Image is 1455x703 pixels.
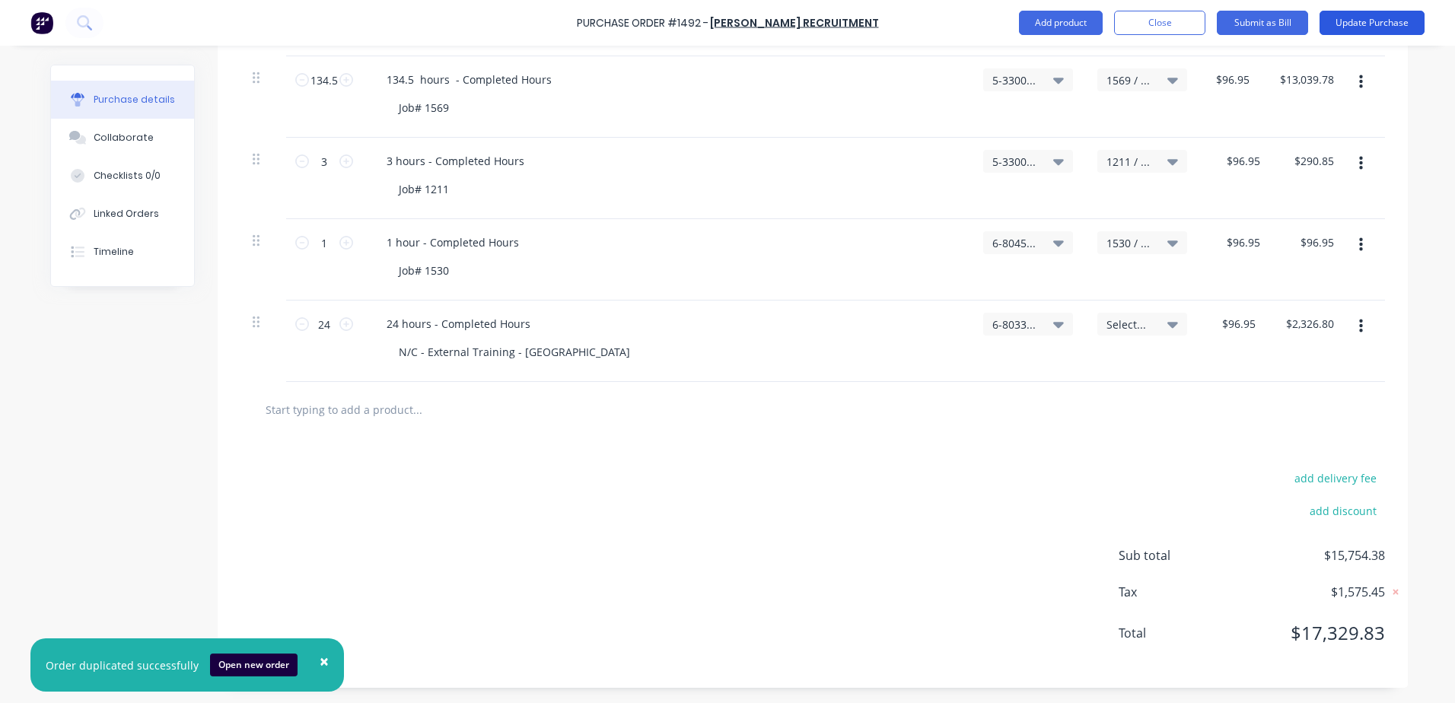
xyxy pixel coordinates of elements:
[320,651,329,672] span: ×
[51,81,194,119] button: Purchase details
[94,207,159,221] div: Linked Orders
[51,157,194,195] button: Checklists 0/0
[374,313,543,335] div: 24 hours - Completed Hours
[992,235,1038,251] span: 6-8045 / Labour Hire - R&D Uncharged Hours
[374,231,531,253] div: 1 hour - Completed Hours
[992,72,1038,88] span: 5-3300 / COS - Labour Hire - Manufacturing Other
[94,245,134,259] div: Timeline
[51,195,194,233] button: Linked Orders
[1285,468,1385,488] button: add delivery fee
[374,68,564,91] div: 134.5 hours - Completed Hours
[30,11,53,34] img: Factory
[1119,546,1233,565] span: Sub total
[1119,624,1233,642] span: Total
[1233,546,1385,565] span: $15,754.38
[1301,501,1385,520] button: add discount
[1019,11,1103,35] button: Add product
[1233,583,1385,601] span: $1,575.45
[46,657,199,673] div: Order duplicated successfully
[387,97,461,119] div: Job# 1569
[1106,72,1152,88] span: 1569 / W/Trac-D11 Stands Kit
[1106,154,1152,170] span: 1211 / Monadel - Reclaimer Buckets
[577,15,708,31] div: Purchase Order #1492 -
[1106,317,1152,332] span: Select...
[51,119,194,157] button: Collaborate
[1320,11,1425,35] button: Update Purchase
[304,643,344,679] button: Close
[387,178,461,200] div: Job# 1211
[1114,11,1205,35] button: Close
[1233,619,1385,647] span: $17,329.83
[94,169,161,183] div: Checklists 0/0
[1119,583,1233,601] span: Tax
[387,341,642,363] div: N/C - External Training - [GEOGRAPHIC_DATA]
[710,15,879,30] a: [PERSON_NAME] Recruitment
[210,654,298,676] button: Open new order
[51,233,194,271] button: Timeline
[374,150,536,172] div: 3 hours - Completed Hours
[992,317,1038,332] span: 6-8033 / Labour Hire [GEOGRAPHIC_DATA]
[94,93,175,107] div: Purchase details
[94,131,154,145] div: Collaborate
[1106,235,1152,251] span: 1530 / W/Trac-794-Trbo Pipe-prototype
[1217,11,1308,35] button: Submit as Bill
[265,394,569,425] input: Start typing to add a product...
[387,259,461,282] div: Job# 1530
[992,154,1038,170] span: 5-3300 / COS - Labour Hire - Manufacturing Other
